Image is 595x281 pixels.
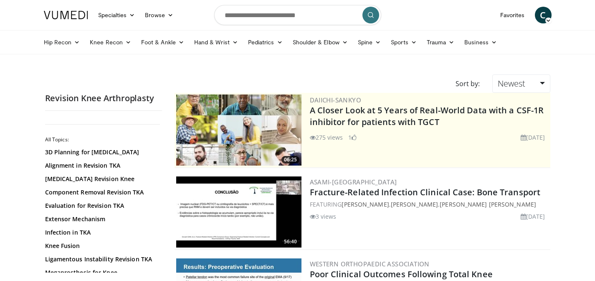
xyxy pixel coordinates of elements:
[521,212,545,221] li: [DATE]
[176,176,301,248] a: 56:40
[45,215,158,223] a: Extensor Mechanism
[85,34,136,51] a: Knee Recon
[353,34,386,51] a: Spine
[45,148,158,156] a: 3D Planning for [MEDICAL_DATA]
[310,260,430,268] a: Western Orthopaedic Association
[348,133,357,142] li: 1
[342,200,389,208] a: [PERSON_NAME]
[93,7,140,23] a: Specialties
[39,34,85,51] a: Hip Recon
[243,34,288,51] a: Pediatrics
[310,186,541,198] a: Fracture-Related Infection Clinical Case: Bone Transport
[521,133,545,142] li: [DATE]
[535,7,552,23] a: C
[386,34,422,51] a: Sports
[492,74,550,93] a: Newest
[310,133,343,142] li: 275 views
[214,5,381,25] input: Search topics, interventions
[440,200,536,208] a: [PERSON_NAME] [PERSON_NAME]
[310,178,397,186] a: ASAMI-[GEOGRAPHIC_DATA]
[45,161,158,170] a: Alignment in Revision TKA
[422,34,460,51] a: Trauma
[495,7,530,23] a: Favorites
[281,156,299,163] span: 06:25
[189,34,243,51] a: Hand & Wrist
[45,93,162,104] h2: Revision Knee Arthroplasty
[45,242,158,250] a: Knee Fusion
[281,238,299,245] span: 56:40
[310,105,544,128] a: A Closer Look at 5 Years of Real-World Data with a CSF-1R inhibitor for patients with TGCT
[391,200,438,208] a: [PERSON_NAME]
[45,188,158,197] a: Component Removal Revision TKA
[498,78,525,89] span: Newest
[45,202,158,210] a: Evaluation for Revision TKA
[449,74,486,93] div: Sort by:
[176,95,301,166] a: 06:25
[310,96,362,104] a: Daiichi-Sankyo
[459,34,502,51] a: Business
[45,228,158,237] a: Infection in TKA
[310,212,337,221] li: 3 views
[45,255,158,263] a: Ligamentous Instability Revision TKA
[310,200,549,209] div: FEATURING , ,
[176,95,301,166] img: 93c22cae-14d1-47f0-9e4a-a244e824b022.png.300x170_q85_crop-smart_upscale.jpg
[45,268,158,277] a: Megaprosthesis for Knee
[288,34,353,51] a: Shoulder & Elbow
[136,34,189,51] a: Foot & Ankle
[176,176,301,248] img: 7827b68c-edda-4073-a757-b2e2fb0a5246.300x170_q85_crop-smart_upscale.jpg
[45,136,160,143] h2: All Topics:
[44,11,88,19] img: VuMedi Logo
[45,175,158,183] a: [MEDICAL_DATA] Revision Knee
[140,7,178,23] a: Browse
